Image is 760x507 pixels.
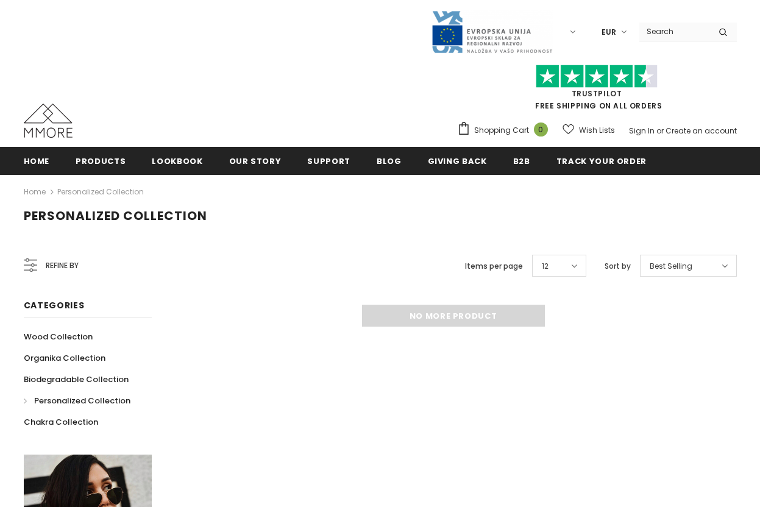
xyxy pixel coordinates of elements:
[629,126,655,136] a: Sign In
[656,126,664,136] span: or
[431,10,553,54] img: Javni Razpis
[24,352,105,364] span: Organika Collection
[572,88,622,99] a: Trustpilot
[24,207,207,224] span: Personalized Collection
[229,147,282,174] a: Our Story
[377,155,402,167] span: Blog
[24,299,85,311] span: Categories
[34,395,130,406] span: Personalized Collection
[76,155,126,167] span: Products
[542,260,549,272] span: 12
[474,124,529,136] span: Shopping Cart
[428,147,487,174] a: Giving back
[563,119,615,141] a: Wish Lists
[229,155,282,167] span: Our Story
[24,347,105,369] a: Organika Collection
[650,260,692,272] span: Best Selling
[536,65,658,88] img: Trust Pilot Stars
[556,147,647,174] a: Track your order
[24,147,50,174] a: Home
[24,331,93,342] span: Wood Collection
[24,155,50,167] span: Home
[602,26,616,38] span: EUR
[24,104,73,138] img: MMORE Cases
[579,124,615,136] span: Wish Lists
[428,155,487,167] span: Giving back
[24,411,98,433] a: Chakra Collection
[24,185,46,199] a: Home
[457,70,737,111] span: FREE SHIPPING ON ALL ORDERS
[431,26,553,37] a: Javni Razpis
[666,126,737,136] a: Create an account
[639,23,709,40] input: Search Site
[465,260,523,272] label: Items per page
[457,121,554,140] a: Shopping Cart 0
[513,155,530,167] span: B2B
[513,147,530,174] a: B2B
[534,122,548,136] span: 0
[46,259,79,272] span: Refine by
[152,155,202,167] span: Lookbook
[24,326,93,347] a: Wood Collection
[307,155,350,167] span: support
[76,147,126,174] a: Products
[24,416,98,428] span: Chakra Collection
[24,374,129,385] span: Biodegradable Collection
[152,147,202,174] a: Lookbook
[556,155,647,167] span: Track your order
[24,390,130,411] a: Personalized Collection
[57,186,144,197] a: Personalized Collection
[307,147,350,174] a: support
[377,147,402,174] a: Blog
[605,260,631,272] label: Sort by
[24,369,129,390] a: Biodegradable Collection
